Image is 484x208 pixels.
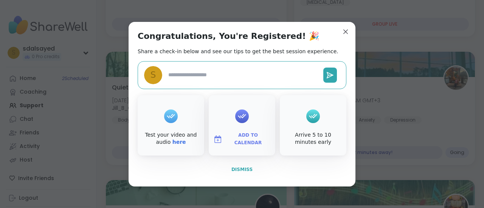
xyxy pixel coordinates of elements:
span: s [150,68,156,82]
div: Arrive 5 to 10 minutes early [281,131,345,146]
img: ShareWell Logomark [213,135,222,144]
div: Test your video and audio [139,131,203,146]
a: here [172,139,186,145]
h2: Share a check-in below and see our tips to get the best session experience. [138,48,338,55]
button: Dismiss [138,162,346,177]
span: Dismiss [231,167,253,172]
h1: Congratulations, You're Registered! 🎉 [138,31,319,42]
button: Add to Calendar [210,131,274,147]
span: Add to Calendar [225,132,271,146]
